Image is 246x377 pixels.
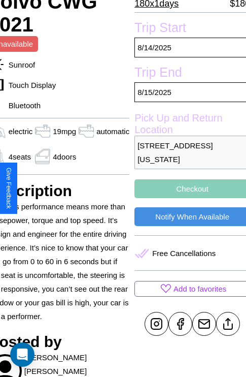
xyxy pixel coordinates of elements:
[4,78,56,92] p: Touch Display
[173,282,226,296] p: Add to favorites
[10,342,34,367] div: Open Intercom Messenger
[4,58,36,72] p: Sunroof
[32,149,53,164] img: gas
[96,124,129,138] p: automatic
[9,124,33,138] p: electric
[76,123,96,139] img: gas
[152,246,216,260] p: Free Cancellations
[32,123,53,139] img: gas
[9,150,31,164] p: 4 seats
[53,150,76,164] p: 4 doors
[53,124,76,138] p: 19 mpg
[4,99,41,112] p: Bluetooth
[5,168,12,209] div: Give Feedback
